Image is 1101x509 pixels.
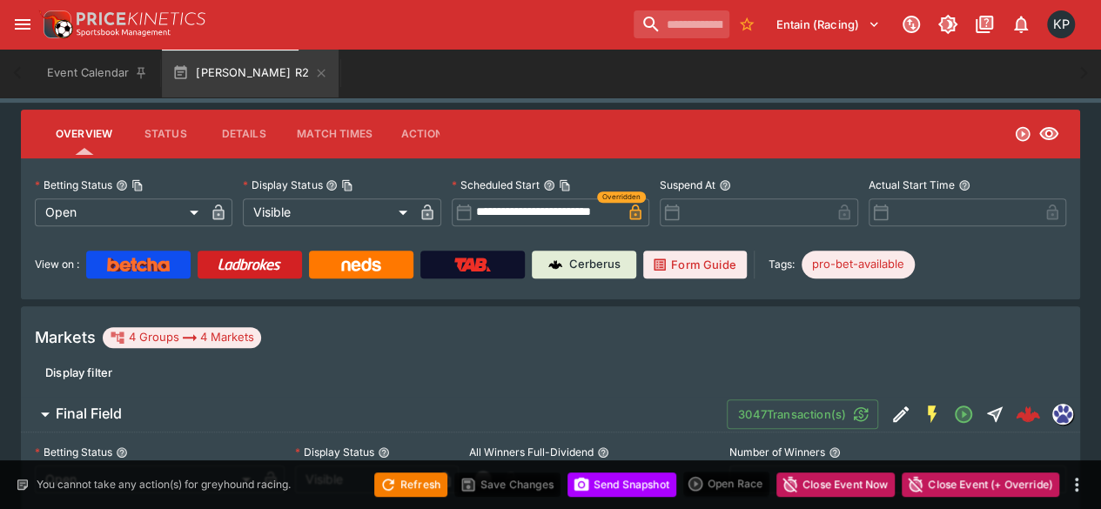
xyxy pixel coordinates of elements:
svg: Open [1014,125,1031,143]
button: Copy To Clipboard [341,179,353,191]
button: Edit Detail [885,398,916,430]
button: Display filter [35,358,123,386]
div: Visible [243,198,413,226]
button: Select Tenant [766,10,890,38]
button: 3047Transaction(s) [727,399,878,429]
button: Suspend At [719,179,731,191]
p: Betting Status [35,445,112,459]
img: TabNZ [454,258,491,271]
p: Display Status [295,445,374,459]
button: Match Times [283,113,386,155]
p: Betting Status [35,177,112,192]
label: View on : [35,251,79,278]
a: Form Guide [643,251,747,278]
img: Betcha [107,258,170,271]
button: No Bookmarks [733,10,761,38]
button: Connected to PK [896,9,927,40]
img: Cerberus [548,258,562,271]
button: Details [205,113,283,155]
span: pro-bet-available [802,256,915,273]
input: search [634,10,729,38]
button: Notifications [1005,9,1037,40]
button: [PERSON_NAME] R2 [162,49,339,97]
svg: Visible [1038,124,1059,144]
button: Betting StatusCopy To Clipboard [116,179,128,191]
p: Scheduled Start [452,177,540,192]
div: Kedar Pandit [1047,10,1075,38]
img: grnz [1053,405,1072,424]
p: All Winners Full-Dividend [469,445,594,459]
button: Display Status [378,446,390,459]
button: Close Event (+ Override) [902,472,1059,497]
div: split button [683,472,769,496]
a: Cerberus [532,251,636,278]
img: Sportsbook Management [77,29,171,37]
button: more [1066,474,1087,495]
a: 7e048824-acb7-4ce0-ad4b-2ef1b40b098d [1010,397,1045,432]
button: Status [126,113,205,155]
button: All Winners Full-Dividend [597,446,609,459]
p: Display Status [243,177,322,192]
div: 7e048824-acb7-4ce0-ad4b-2ef1b40b098d [1016,402,1040,426]
button: Number of Winners [829,446,841,459]
div: grnz [1052,404,1073,425]
button: Copy To Clipboard [559,179,571,191]
svg: Open [953,404,974,425]
p: Cerberus [569,256,621,273]
button: Send Snapshot [567,472,676,497]
img: PriceKinetics [77,12,205,25]
img: PriceKinetics Logo [38,7,73,42]
button: Refresh [374,472,447,497]
button: Actions [386,113,465,155]
div: 4 Groups 4 Markets [110,327,254,348]
div: Open [35,198,205,226]
p: Number of Winners [729,445,825,459]
button: Overview [42,113,126,155]
button: Straight [979,398,1010,430]
button: Open [948,398,979,430]
button: Event Calendar [37,49,158,97]
label: Tags: [769,251,795,278]
button: Final Field [21,397,727,432]
button: Close Event Now [776,472,895,497]
div: Betting Target: cerberus [802,251,915,278]
button: Kedar Pandit [1042,5,1080,44]
button: Betting Status [116,446,128,459]
h6: Final Field [56,405,122,423]
p: Suspend At [660,177,715,192]
p: Actual Start Time [869,177,955,192]
h5: Markets [35,327,96,347]
button: Scheduled StartCopy To Clipboard [543,179,555,191]
button: Documentation [969,9,1000,40]
span: Overridden [602,191,641,203]
button: open drawer [7,9,38,40]
button: Copy To Clipboard [131,179,144,191]
img: Ladbrokes [218,258,281,271]
p: You cannot take any action(s) for greyhound racing. [37,477,291,492]
button: Display StatusCopy To Clipboard [326,179,338,191]
button: SGM Enabled [916,398,948,430]
button: Toggle light/dark mode [932,9,963,40]
button: Actual Start Time [958,179,970,191]
img: logo-cerberus--red.svg [1016,402,1040,426]
img: Neds [341,258,380,271]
